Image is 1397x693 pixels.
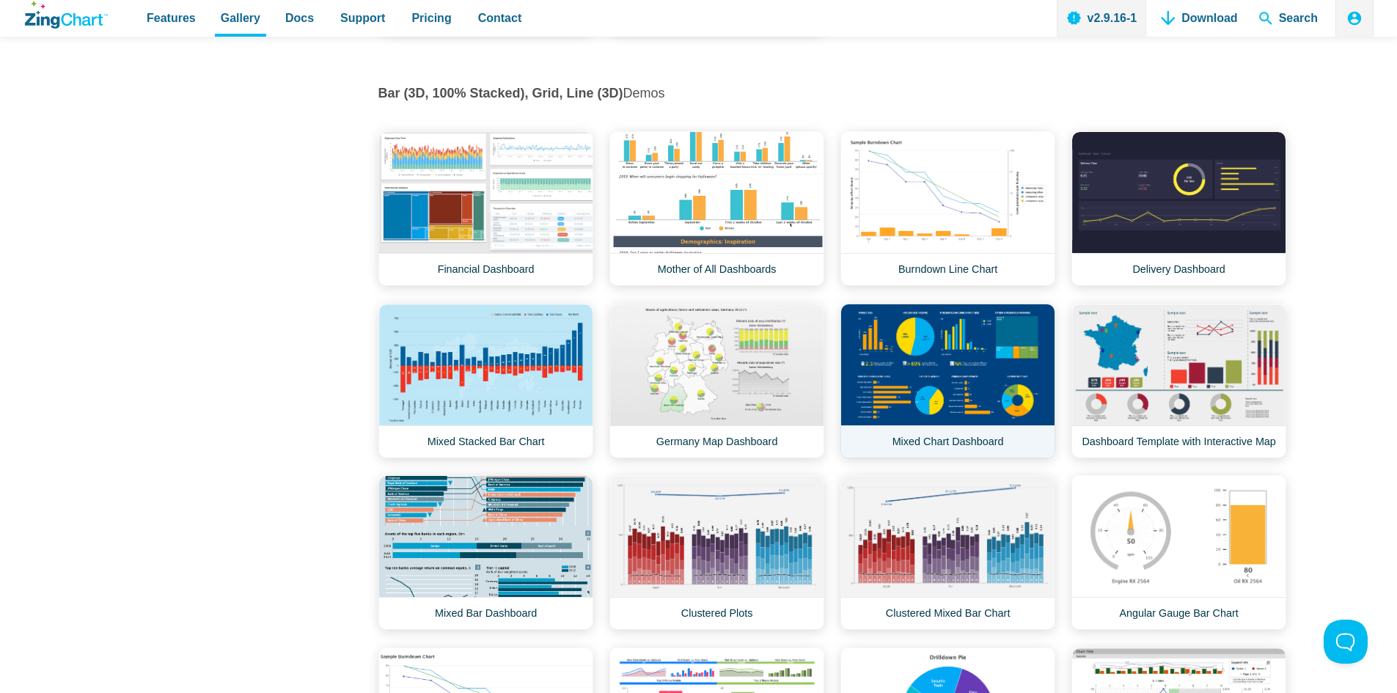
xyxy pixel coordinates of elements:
[378,304,593,458] a: Mixed Stacked Bar Chart
[840,475,1055,630] a: Clustered Mixed Bar Chart
[840,131,1055,286] a: Burndown Line Chart
[609,475,824,630] a: Clustered Plots
[1071,304,1286,458] a: Dashboard Template with Interactive Map
[378,85,1286,102] h2: Demos
[840,304,1055,458] a: Mixed Chart Dashboard
[378,131,593,286] a: Financial Dashboard
[1324,620,1368,664] iframe: Toggle Customer Support
[340,8,385,28] span: Support
[411,8,451,28] span: Pricing
[25,1,108,29] a: ZingChart Logo. Click to return to the homepage
[1071,475,1286,630] a: Angular Gauge Bar Chart
[378,475,593,630] a: Mixed Bar Dashboard
[609,131,824,286] a: Mother of All Dashboards
[221,8,260,28] span: Gallery
[478,8,522,28] span: Contact
[147,8,196,28] span: Features
[378,86,623,100] strong: Bar (3D, 100% Stacked), Grid, Line (3D)
[609,304,824,458] a: Germany Map Dashboard
[285,8,314,28] span: Docs
[1071,131,1286,286] a: Delivery Dashboard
